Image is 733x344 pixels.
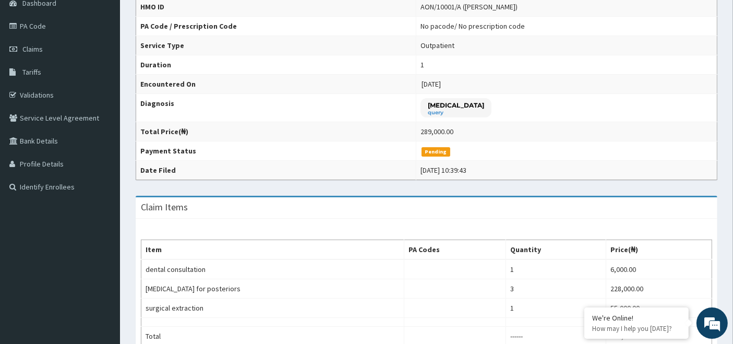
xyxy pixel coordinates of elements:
[420,21,525,31] div: No pacode / No prescription code
[420,126,453,137] div: 289,000.00
[592,324,681,333] p: How may I help you today?
[606,279,712,299] td: 228,000.00
[420,60,424,70] div: 1
[136,36,416,55] th: Service Type
[420,2,518,12] div: AON/10001/A ([PERSON_NAME])
[506,240,606,260] th: Quantity
[592,313,681,323] div: We're Online!
[141,279,404,299] td: [MEDICAL_DATA] for posteriors
[428,101,484,110] p: [MEDICAL_DATA]
[136,161,416,180] th: Date Filed
[141,299,404,318] td: surgical extraction
[428,110,484,115] small: query
[506,299,606,318] td: 1
[420,165,466,175] div: [DATE] 10:39:43
[136,75,416,94] th: Encountered On
[506,279,606,299] td: 3
[22,44,43,54] span: Claims
[422,79,441,89] span: [DATE]
[141,203,188,212] h3: Claim Items
[404,240,506,260] th: PA Codes
[136,141,416,161] th: Payment Status
[606,240,712,260] th: Price(₦)
[141,259,404,279] td: dental consultation
[422,147,450,157] span: Pending
[136,94,416,122] th: Diagnosis
[136,55,416,75] th: Duration
[420,40,454,51] div: Outpatient
[606,259,712,279] td: 6,000.00
[136,17,416,36] th: PA Code / Prescription Code
[141,240,404,260] th: Item
[506,259,606,279] td: 1
[136,122,416,141] th: Total Price(₦)
[22,67,41,77] span: Tariffs
[606,299,712,318] td: 55,000.00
